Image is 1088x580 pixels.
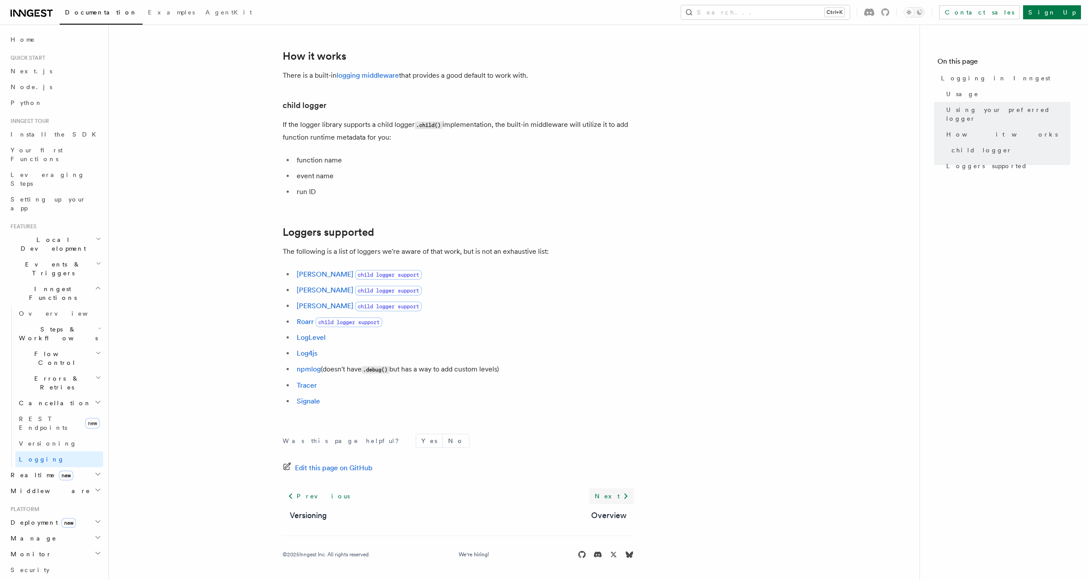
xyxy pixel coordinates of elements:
a: Logging in Inngest [937,70,1070,86]
span: Flow Control [15,349,95,367]
span: Edit this page on GitHub [295,462,373,474]
span: Usage [946,90,979,98]
span: Local Development [7,235,96,253]
span: Leveraging Steps [11,171,85,187]
button: Cancellation [15,395,103,411]
span: Loggers supported [946,162,1027,170]
span: child logger support [316,317,382,327]
a: How it works [283,50,346,62]
button: Steps & Workflows [15,321,103,346]
button: Middleware [7,483,103,499]
a: Sign Up [1023,5,1081,19]
span: Features [7,223,36,230]
a: Edit this page on GitHub [283,462,373,474]
a: Log4js [297,349,317,357]
span: new [85,418,100,429]
a: Documentation [60,3,143,25]
li: run ID [294,186,634,198]
a: Next [589,488,634,504]
span: Home [11,35,35,44]
a: Node.js [7,79,103,95]
button: Monitor [7,546,103,562]
span: Using your preferred logger [946,105,1070,123]
a: Signale [297,397,320,405]
a: Overview [591,509,627,522]
a: Examples [143,3,200,24]
span: How it works [946,130,1058,139]
p: There is a built-in that provides a good default to work with. [283,69,634,82]
button: Yes [416,434,442,447]
button: Realtimenew [7,467,103,483]
button: Errors & Retries [15,371,103,395]
span: Versioning [19,440,77,447]
button: Events & Triggers [7,256,103,281]
span: Inngest Functions [7,285,95,302]
a: logging middleware [337,71,399,79]
a: Using your preferred logger [943,102,1070,126]
span: Quick start [7,54,45,61]
span: REST Endpoints [19,415,67,431]
span: Examples [148,9,195,16]
span: Steps & Workflows [15,325,98,342]
p: If the logger library supports a child logger implementation, the built-in middleware will utiliz... [283,119,634,144]
a: Versioning [290,509,327,522]
button: Search...Ctrl+K [681,5,850,19]
span: Node.js [11,83,52,90]
span: Deployment [7,518,76,527]
button: Toggle dark mode [904,7,925,18]
a: npmlog [297,365,321,373]
code: .child() [415,122,442,129]
a: [PERSON_NAME] [297,286,353,294]
span: Logging [19,456,65,463]
span: child logger support [355,270,422,280]
a: Overview [15,306,103,321]
button: Inngest Functions [7,281,103,306]
button: Flow Control [15,346,103,371]
span: AgentKit [205,9,252,16]
a: Loggers supported [943,158,1070,174]
span: Errors & Retries [15,374,95,392]
span: Logging in Inngest [941,74,1050,83]
span: Python [11,99,43,106]
a: Install the SDK [7,126,103,142]
li: function name [294,154,634,166]
span: Security [11,566,50,573]
a: Setting up your app [7,191,103,216]
a: Loggers supported [283,226,374,238]
span: Your first Functions [11,147,63,162]
span: Realtime [7,471,73,479]
a: Home [7,32,103,47]
span: Next.js [11,68,52,75]
a: child logger [948,142,1070,158]
a: How it works [943,126,1070,142]
code: .debug() [362,366,389,374]
a: Tracer [297,381,317,389]
div: Inngest Functions [7,306,103,467]
a: Python [7,95,103,111]
button: Local Development [7,232,103,256]
button: Manage [7,530,103,546]
span: child logger support [355,302,422,311]
a: Next.js [7,63,103,79]
span: child logger support [355,286,422,295]
span: Events & Triggers [7,260,96,277]
span: Inngest tour [7,118,49,125]
a: [PERSON_NAME] [297,270,353,278]
p: Was this page helpful? [283,436,405,445]
kbd: Ctrl+K [825,8,844,17]
a: child logger [283,99,327,112]
a: [PERSON_NAME] [297,302,353,310]
span: Setting up your app [11,196,86,212]
a: Versioning [15,436,103,451]
div: © 2025 Inngest Inc. All rights reserved. [283,551,370,558]
span: Overview [19,310,109,317]
a: We're hiring! [459,551,489,558]
span: new [59,471,73,480]
span: Cancellation [15,399,91,407]
span: Monitor [7,550,52,558]
a: Usage [943,86,1070,102]
a: REST Endpointsnew [15,411,103,436]
a: AgentKit [200,3,257,24]
p: The following is a list of loggers we're aware of that work, but is not an exhaustive list: [283,245,634,258]
a: Previous [283,488,355,504]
